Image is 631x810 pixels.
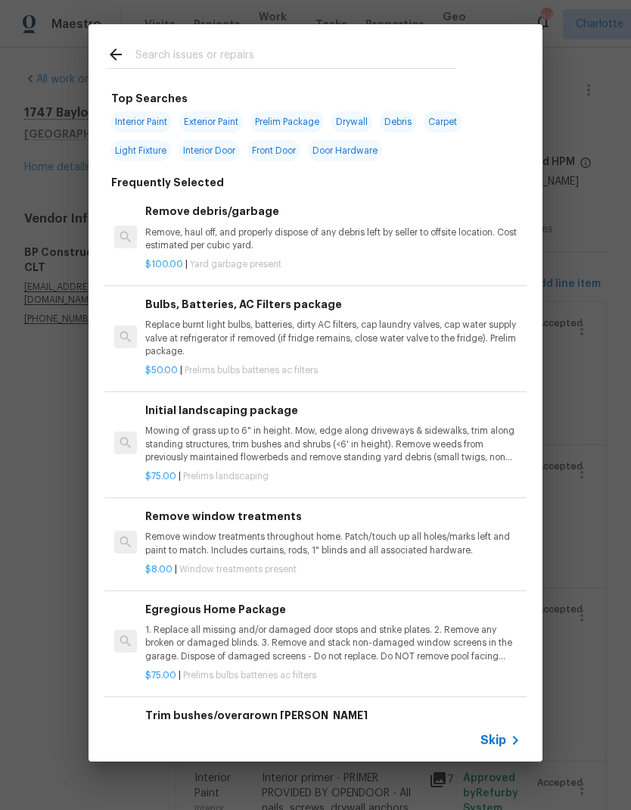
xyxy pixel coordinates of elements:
span: Drywall [331,111,372,132]
span: Prelims bulbs batteries ac filters [185,366,318,375]
p: 1. Replace all missing and/or damaged door stops and strike plates. 2. Remove any broken or damag... [145,624,521,662]
h6: Top Searches [111,90,188,107]
span: Interior Door [179,140,240,161]
span: $100.00 [145,260,183,269]
p: | [145,669,521,682]
span: Door Hardware [308,140,382,161]
h6: Frequently Selected [111,174,224,191]
span: $75.00 [145,671,176,680]
p: Mowing of grass up to 6" in height. Mow, edge along driveways & sidewalks, trim along standing st... [145,425,521,463]
span: Carpet [424,111,462,132]
span: $50.00 [145,366,178,375]
span: $8.00 [145,565,173,574]
h6: Egregious Home Package [145,601,521,618]
h6: Initial landscaping package [145,402,521,419]
span: Light Fixture [110,140,171,161]
h6: Bulbs, Batteries, AC Filters package [145,296,521,313]
span: Yard garbage present [190,260,281,269]
h6: Remove debris/garbage [145,203,521,220]
span: Window treatments present [179,565,297,574]
span: Prelim Package [250,111,324,132]
span: Prelims landscaping [183,472,269,481]
input: Search issues or repairs [135,45,456,68]
h6: Remove window treatments [145,508,521,525]
p: Replace burnt light bulbs, batteries, dirty AC filters, cap laundry valves, cap water supply valv... [145,319,521,357]
span: Skip [480,733,506,748]
h6: Trim bushes/overgrown [PERSON_NAME] [145,707,521,724]
p: Remove window treatments throughout home. Patch/touch up all holes/marks left and paint to match.... [145,531,521,556]
p: | [145,364,521,377]
span: Exterior Paint [179,111,243,132]
span: Prelims bulbs batteries ac filters [183,671,316,680]
p: | [145,470,521,483]
span: Debris [380,111,416,132]
span: Front Door [247,140,300,161]
p: | [145,258,521,271]
span: $75.00 [145,472,176,481]
p: | [145,563,521,576]
p: Remove, haul off, and properly dispose of any debris left by seller to offsite location. Cost est... [145,226,521,252]
span: Interior Paint [110,111,172,132]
